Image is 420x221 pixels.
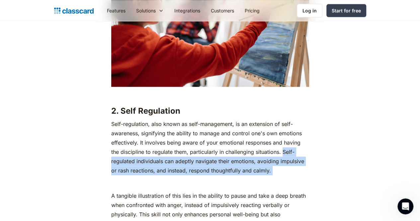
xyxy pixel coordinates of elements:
a: Customers [206,3,239,18]
div: Solutions [136,7,156,14]
a: Log in [297,4,322,17]
p: Self-regulation, also known as self-management, is an extension of self-awareness, signifying the... [111,119,309,175]
iframe: Intercom live chat [397,198,413,214]
p: ‍ [111,178,309,188]
a: Features [102,3,131,18]
div: Start for free [332,7,361,14]
a: Start for free [326,4,366,17]
a: home [54,6,94,15]
div: Solutions [131,3,169,18]
h3: 2. Self Regulation [111,106,309,116]
a: Pricing [239,3,265,18]
p: ‍ [111,90,309,99]
a: Integrations [169,3,206,18]
div: Log in [302,7,317,14]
